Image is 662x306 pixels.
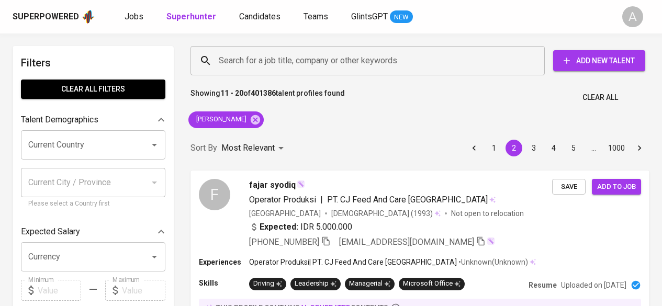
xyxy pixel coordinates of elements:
div: (1993) [331,208,441,219]
p: • Unknown ( Unknown ) [457,257,528,267]
img: magic_wand.svg [487,237,495,245]
span: [EMAIL_ADDRESS][DOMAIN_NAME] [339,237,474,247]
div: F [199,179,230,210]
span: Add New Talent [562,54,637,67]
b: Expected: [260,221,298,233]
p: Uploaded on [DATE] [561,280,626,290]
div: … [585,143,602,153]
button: Clear All filters [21,80,165,99]
div: Superpowered [13,11,79,23]
div: Talent Demographics [21,109,165,130]
span: NEW [390,12,413,22]
p: Talent Demographics [21,114,98,126]
p: Resume [529,280,557,290]
div: Driving [253,279,282,289]
span: [PHONE_NUMBER] [249,237,319,247]
a: Superhunter [166,10,218,24]
div: [GEOGRAPHIC_DATA] [249,208,321,219]
button: Go to page 4 [545,140,562,156]
span: fajar syodiq [249,179,296,191]
button: Open [147,250,162,264]
a: Superpoweredapp logo [13,9,95,25]
span: Clear All [582,91,618,104]
p: Showing of talent profiles found [190,88,345,107]
button: Go to page 1 [486,140,502,156]
b: Superhunter [166,12,216,21]
button: Go to page 1000 [605,140,628,156]
button: Go to page 3 [525,140,542,156]
button: Go to page 5 [565,140,582,156]
div: Most Relevant [221,139,287,158]
span: PT. CJ Feed And Care [GEOGRAPHIC_DATA] [327,195,488,205]
nav: pagination navigation [464,140,649,156]
button: page 2 [506,140,522,156]
a: Candidates [239,10,283,24]
span: Save [557,181,580,193]
img: magic_wand.svg [297,180,305,188]
p: Most Relevant [221,142,275,154]
input: Value [38,280,81,301]
button: Clear All [578,88,622,107]
span: Teams [304,12,328,21]
button: Open [147,138,162,152]
div: A [622,6,643,27]
a: Teams [304,10,330,24]
div: Microsoft Office [403,279,461,289]
button: Go to previous page [466,140,483,156]
span: Candidates [239,12,280,21]
p: Sort By [190,142,217,154]
button: Go to next page [631,140,648,156]
div: Expected Salary [21,221,165,242]
div: Leadership [295,279,336,289]
div: Managerial [349,279,390,289]
p: Expected Salary [21,225,80,238]
b: 401386 [251,89,276,97]
p: Not open to relocation [451,208,524,219]
span: | [320,194,323,206]
span: Clear All filters [29,83,157,96]
button: Add to job [592,179,641,195]
img: app logo [81,9,95,25]
b: 11 - 20 [220,89,243,97]
p: Please select a Country first [28,199,158,209]
p: Skills [199,278,249,288]
a: GlintsGPT NEW [351,10,413,24]
a: Jobs [125,10,145,24]
div: [PERSON_NAME] [188,111,264,128]
span: Jobs [125,12,143,21]
input: Value [122,280,165,301]
span: GlintsGPT [351,12,388,21]
h6: Filters [21,54,165,71]
span: Operator Produksi [249,195,316,205]
p: Experiences [199,257,249,267]
span: [DEMOGRAPHIC_DATA] [331,208,411,219]
span: Add to job [597,181,636,193]
p: Operator Produksi | PT. CJ Feed And Care [GEOGRAPHIC_DATA] [249,257,457,267]
span: [PERSON_NAME] [188,115,253,124]
div: IDR 5.000.000 [249,221,352,233]
button: Save [552,179,586,195]
button: Add New Talent [553,50,645,71]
